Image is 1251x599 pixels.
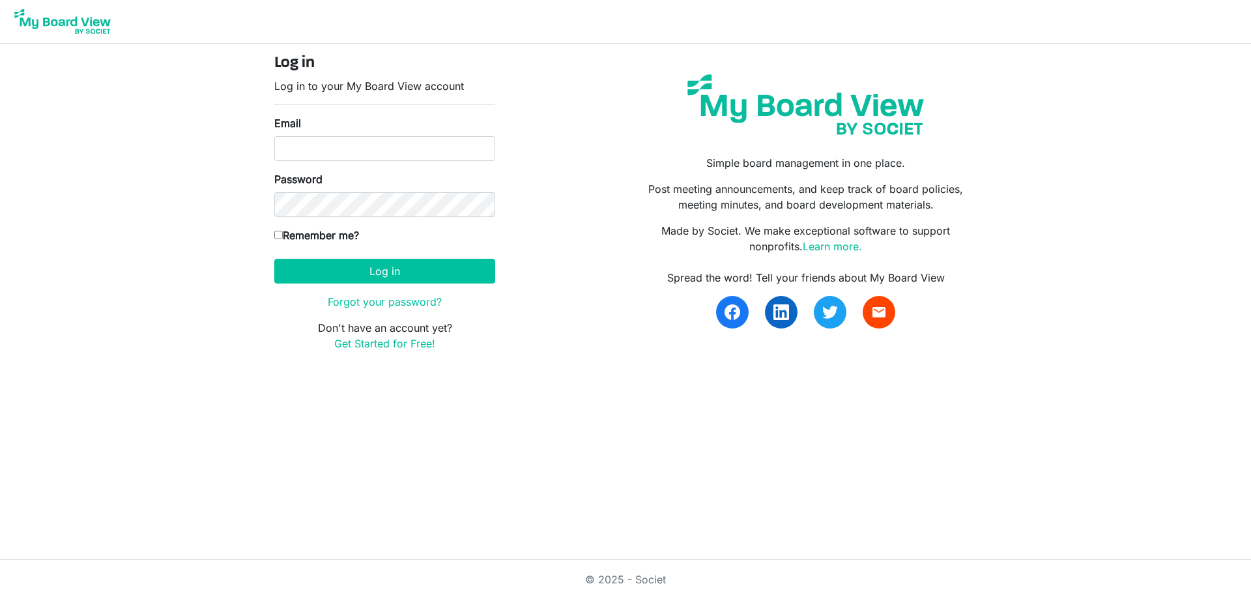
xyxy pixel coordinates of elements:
[773,304,789,320] img: linkedin.svg
[328,295,442,308] a: Forgot your password?
[635,155,977,171] p: Simple board management in one place.
[585,573,666,586] a: © 2025 - Societ
[725,304,740,320] img: facebook.svg
[274,231,283,239] input: Remember me?
[10,5,115,38] img: My Board View Logo
[822,304,838,320] img: twitter.svg
[678,65,934,145] img: my-board-view-societ.svg
[635,223,977,254] p: Made by Societ. We make exceptional software to support nonprofits.
[274,115,301,131] label: Email
[635,181,977,212] p: Post meeting announcements, and keep track of board policies, meeting minutes, and board developm...
[334,337,435,350] a: Get Started for Free!
[803,240,862,253] a: Learn more.
[635,270,977,285] div: Spread the word! Tell your friends about My Board View
[274,320,495,351] p: Don't have an account yet?
[274,227,359,243] label: Remember me?
[274,54,495,73] h4: Log in
[871,304,887,320] span: email
[863,296,895,329] a: email
[274,259,495,284] button: Log in
[274,171,323,187] label: Password
[274,78,495,94] p: Log in to your My Board View account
